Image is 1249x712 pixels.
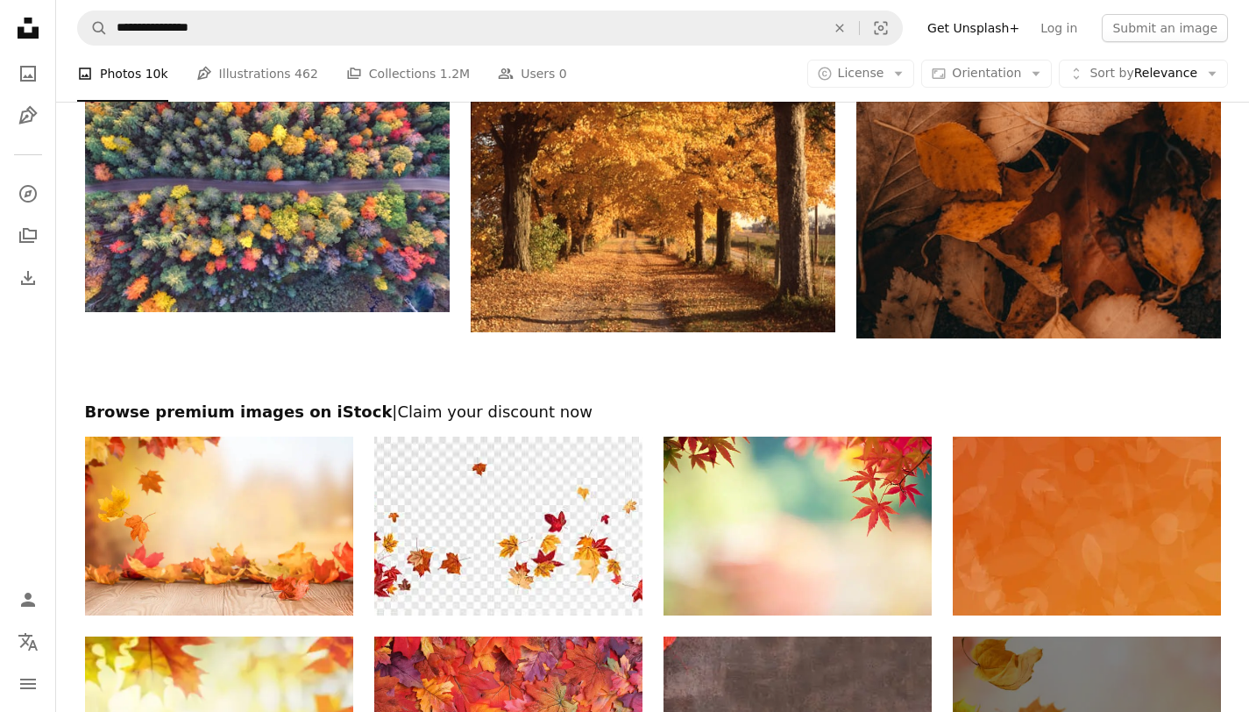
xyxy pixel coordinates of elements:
[1059,60,1228,88] button: Sort byRelevance
[11,11,46,49] a: Home — Unsplash
[807,60,915,88] button: License
[820,11,859,45] button: Clear
[11,666,46,701] button: Menu
[11,260,46,295] a: Download History
[196,46,318,102] a: Illustrations 462
[917,14,1030,42] a: Get Unsplash+
[471,207,835,223] a: A road lined with lots of trees covered in fall leaves
[11,624,46,659] button: Language
[1030,14,1088,42] a: Log in
[952,66,1021,80] span: Orientation
[11,98,46,133] a: Illustrations
[11,582,46,617] a: Log in / Sign up
[392,402,593,421] span: | Claim your discount now
[346,46,470,102] a: Collections 1.2M
[838,66,884,80] span: License
[77,11,903,46] form: Find visuals sitewide
[860,11,902,45] button: Visual search
[85,402,1221,423] h2: Browse premium images on iStock
[85,167,450,182] a: aerial photography of gray concrete road between assorted-color trees
[440,64,470,83] span: 1.2M
[295,64,318,83] span: 462
[471,98,835,332] img: A road lined with lots of trees covered in fall leaves
[559,64,567,83] span: 0
[85,39,450,312] img: aerial photography of gray concrete road between assorted-color trees
[498,46,567,102] a: Users 0
[85,437,353,616] img: Falling autumn leaves on the table
[78,11,108,45] button: Search Unsplash
[1089,66,1133,80] span: Sort by
[921,60,1052,88] button: Orientation
[1102,14,1228,42] button: Submit an image
[11,176,46,211] a: Explore
[11,56,46,91] a: Photos
[664,437,932,616] img: Autumnal Japanese Red Maple Leaves In the morning
[374,437,642,616] img: Falling leaves, autumn foliage on transparent background, beautiful background of orange and gold...
[11,218,46,253] a: Collections
[1089,65,1197,82] span: Relevance
[953,437,1221,616] img: Seasonal 1 (Fall / Autumn)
